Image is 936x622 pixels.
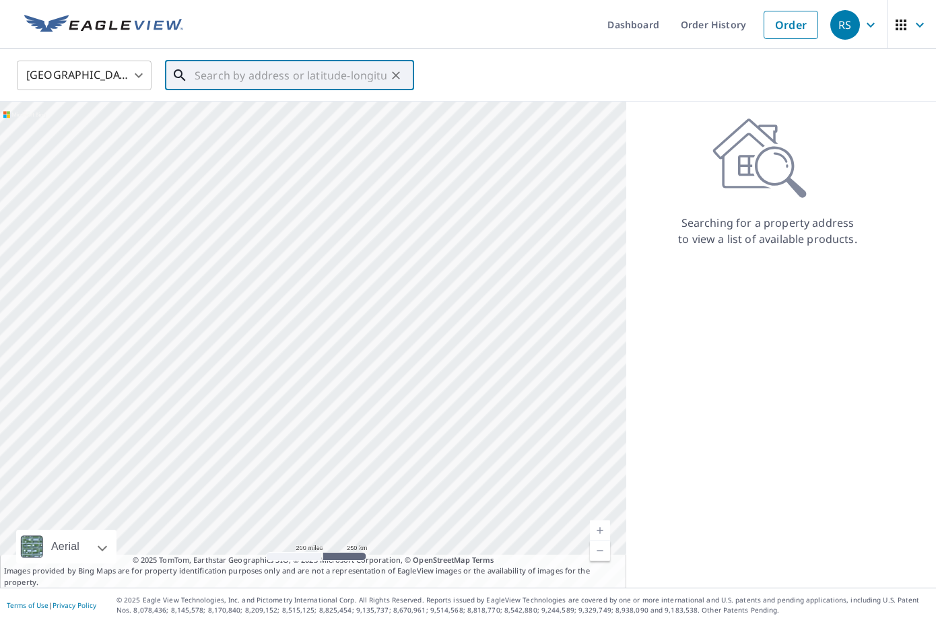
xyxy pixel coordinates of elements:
[24,15,183,35] img: EV Logo
[17,57,152,94] div: [GEOGRAPHIC_DATA]
[830,10,860,40] div: RS
[47,530,83,563] div: Aerial
[413,555,469,565] a: OpenStreetMap
[472,555,494,565] a: Terms
[195,57,387,94] input: Search by address or latitude-longitude
[116,595,929,615] p: © 2025 Eagle View Technologies, Inc. and Pictometry International Corp. All Rights Reserved. Repo...
[7,600,48,610] a: Terms of Use
[16,530,116,563] div: Aerial
[764,11,818,39] a: Order
[590,520,610,541] a: Current Level 5, Zoom In
[590,541,610,561] a: Current Level 5, Zoom Out
[133,555,494,566] span: © 2025 TomTom, Earthstar Geographics SIO, © 2025 Microsoft Corporation, ©
[7,601,96,609] p: |
[387,66,405,85] button: Clear
[53,600,96,610] a: Privacy Policy
[677,215,858,247] p: Searching for a property address to view a list of available products.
